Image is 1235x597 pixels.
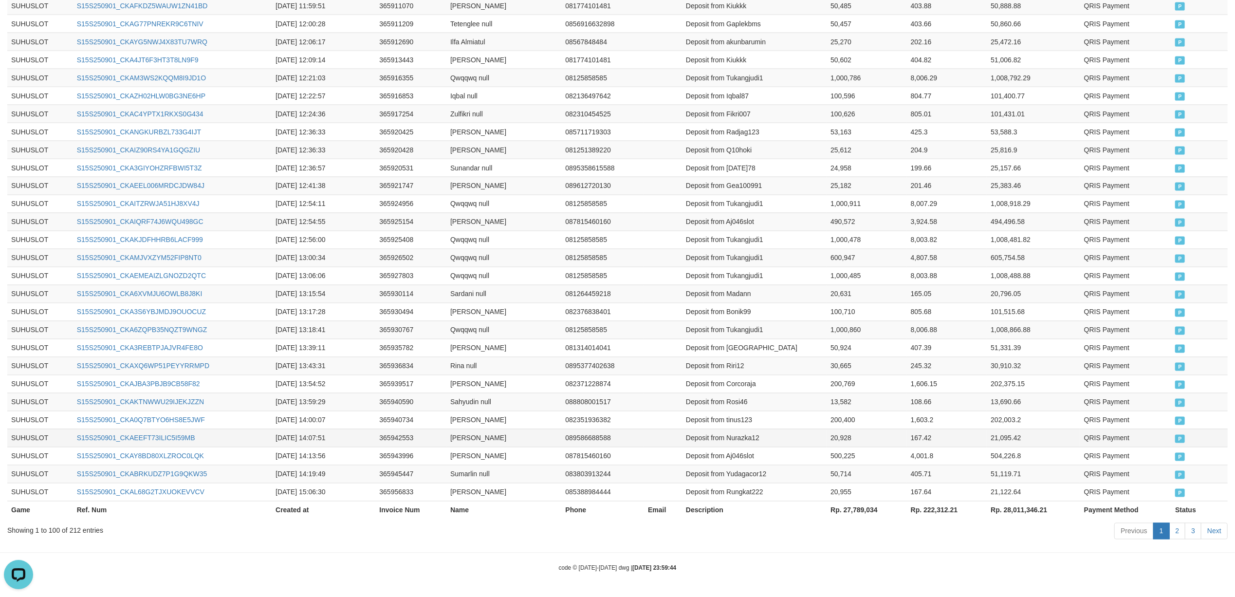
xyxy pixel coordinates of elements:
[7,357,73,375] td: SUHUSLOT
[375,267,446,285] td: 365927803
[7,33,73,51] td: SUHUSLOT
[827,123,907,141] td: 53,163
[77,2,208,10] a: S15S250901_CKAFKDZ5WAUW1ZN41BD
[77,128,201,136] a: S15S250901_CKANGKURBZL733G4IJT
[77,398,204,406] a: S15S250901_CKAKTNWWU29IJEKJZZN
[77,272,206,280] a: S15S250901_CKAEMEAIZLGNOZD2QTC
[987,411,1080,429] td: 202,003.2
[446,249,561,267] td: Qwqqwq null
[1175,309,1185,317] span: PAID
[77,434,195,442] a: S15S250901_CKAEEFT73ILIC5I59MB
[561,159,644,177] td: 0895358615588
[7,51,73,69] td: SUHUSLOT
[1080,15,1171,33] td: QRIS Payment
[375,285,446,303] td: 365930114
[7,339,73,357] td: SUHUSLOT
[272,429,375,447] td: [DATE] 14:07:51
[827,285,907,303] td: 20,631
[827,159,907,177] td: 24,958
[907,411,987,429] td: 1,603.2
[987,303,1080,321] td: 101,515.68
[272,213,375,231] td: [DATE] 12:54:55
[827,375,907,393] td: 200,769
[77,470,207,478] a: S15S250901_CKABRKUDZ7P1G9QKW35
[375,411,446,429] td: 365940734
[7,213,73,231] td: SUHUSLOT
[827,51,907,69] td: 50,602
[375,393,446,411] td: 365940590
[446,393,561,411] td: Sahyudin null
[907,375,987,393] td: 1,606.15
[1175,327,1185,335] span: PAID
[827,195,907,213] td: 1,000,911
[827,321,907,339] td: 1,000,860
[77,236,203,244] a: S15S250901_CKAKJDFHHRB6LACF999
[375,195,446,213] td: 365924956
[77,182,204,190] a: S15S250901_CKAEEL006MRDCJDW84J
[1175,273,1185,281] span: PAID
[682,141,827,159] td: Deposit from Q10hoki
[7,195,73,213] td: SUHUSLOT
[682,321,827,339] td: Deposit from Tukangjudi1
[446,87,561,105] td: Iqbal null
[77,416,205,424] a: S15S250901_CKA0Q7BTYO6HS8E5JWF
[1175,129,1185,137] span: PAID
[272,375,375,393] td: [DATE] 13:54:52
[987,177,1080,195] td: 25,383.46
[907,321,987,339] td: 8,006.88
[1201,523,1228,540] a: Next
[1080,195,1171,213] td: QRIS Payment
[561,69,644,87] td: 08125858585
[375,51,446,69] td: 365913443
[375,357,446,375] td: 365936834
[7,267,73,285] td: SUHUSLOT
[1175,2,1185,11] span: PAID
[987,123,1080,141] td: 53,588.3
[561,303,644,321] td: 082376838401
[272,339,375,357] td: [DATE] 13:39:11
[272,267,375,285] td: [DATE] 13:06:06
[1175,381,1185,389] span: PAID
[272,105,375,123] td: [DATE] 12:24:36
[375,159,446,177] td: 365920531
[1175,363,1185,371] span: PAID
[561,285,644,303] td: 081264459218
[907,177,987,195] td: 201.46
[907,249,987,267] td: 4,807.58
[272,411,375,429] td: [DATE] 14:00:07
[987,69,1080,87] td: 1,008,792.29
[907,393,987,411] td: 108.66
[987,51,1080,69] td: 51,006.82
[1080,177,1171,195] td: QRIS Payment
[446,33,561,51] td: Ilfa Almiatul
[375,249,446,267] td: 365926502
[1080,285,1171,303] td: QRIS Payment
[561,357,644,375] td: 0895377402638
[561,195,644,213] td: 08125858585
[446,375,561,393] td: [PERSON_NAME]
[1080,87,1171,105] td: QRIS Payment
[1080,339,1171,357] td: QRIS Payment
[375,177,446,195] td: 365921747
[7,159,73,177] td: SUHUSLOT
[1080,105,1171,123] td: QRIS Payment
[375,141,446,159] td: 365920428
[7,375,73,393] td: SUHUSLOT
[987,141,1080,159] td: 25,816.9
[375,33,446,51] td: 365912690
[827,267,907,285] td: 1,000,485
[77,344,203,352] a: S15S250901_CKA3REBTPJAJVR4FE8O
[272,303,375,321] td: [DATE] 13:17:28
[1175,417,1185,425] span: PAID
[7,321,73,339] td: SUHUSLOT
[561,339,644,357] td: 081314014041
[77,146,200,154] a: S15S250901_CKAIZ90RS4YA1GQGZIU
[1175,38,1185,47] span: PAID
[907,51,987,69] td: 404.82
[907,123,987,141] td: 425.3
[561,375,644,393] td: 082371228874
[907,213,987,231] td: 3,924.58
[272,159,375,177] td: [DATE] 12:36:57
[7,177,73,195] td: SUHUSLOT
[272,231,375,249] td: [DATE] 12:56:00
